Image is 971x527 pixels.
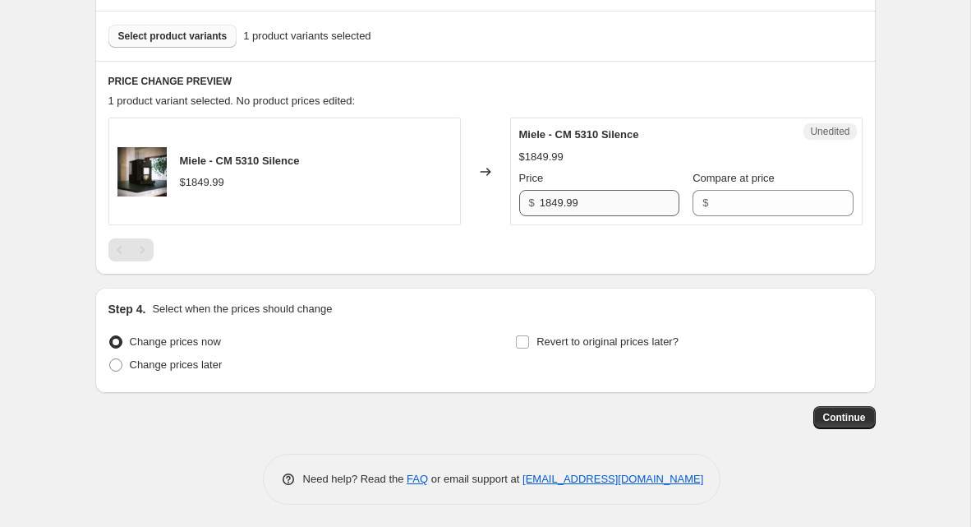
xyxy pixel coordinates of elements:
button: Select product variants [108,25,237,48]
button: Continue [813,406,876,429]
span: Need help? Read the [303,473,407,485]
span: $1849.99 [180,176,224,188]
a: FAQ [407,473,428,485]
p: Select when the prices should change [152,301,332,317]
span: Continue [823,411,866,424]
span: Miele - CM 5310 Silence [519,128,639,141]
span: 1 product variants selected [243,28,370,44]
span: Unedited [810,125,849,138]
img: miele-cm-5310-silence-902664_80x.jpg [117,147,167,196]
span: $ [702,196,708,209]
span: 1 product variant selected. No product prices edited: [108,95,356,107]
span: $ [529,196,535,209]
span: Compare at price [693,172,775,184]
h6: PRICE CHANGE PREVIEW [108,75,863,88]
span: Change prices later [130,358,223,371]
a: [EMAIL_ADDRESS][DOMAIN_NAME] [522,473,703,485]
span: Miele - CM 5310 Silence [180,155,300,167]
span: $1849.99 [519,150,564,163]
nav: Pagination [108,238,154,261]
span: Change prices now [130,335,221,348]
span: or email support at [428,473,522,485]
span: Revert to original prices later? [536,335,679,348]
span: Price [519,172,544,184]
h2: Step 4. [108,301,146,317]
span: Select product variants [118,30,228,43]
